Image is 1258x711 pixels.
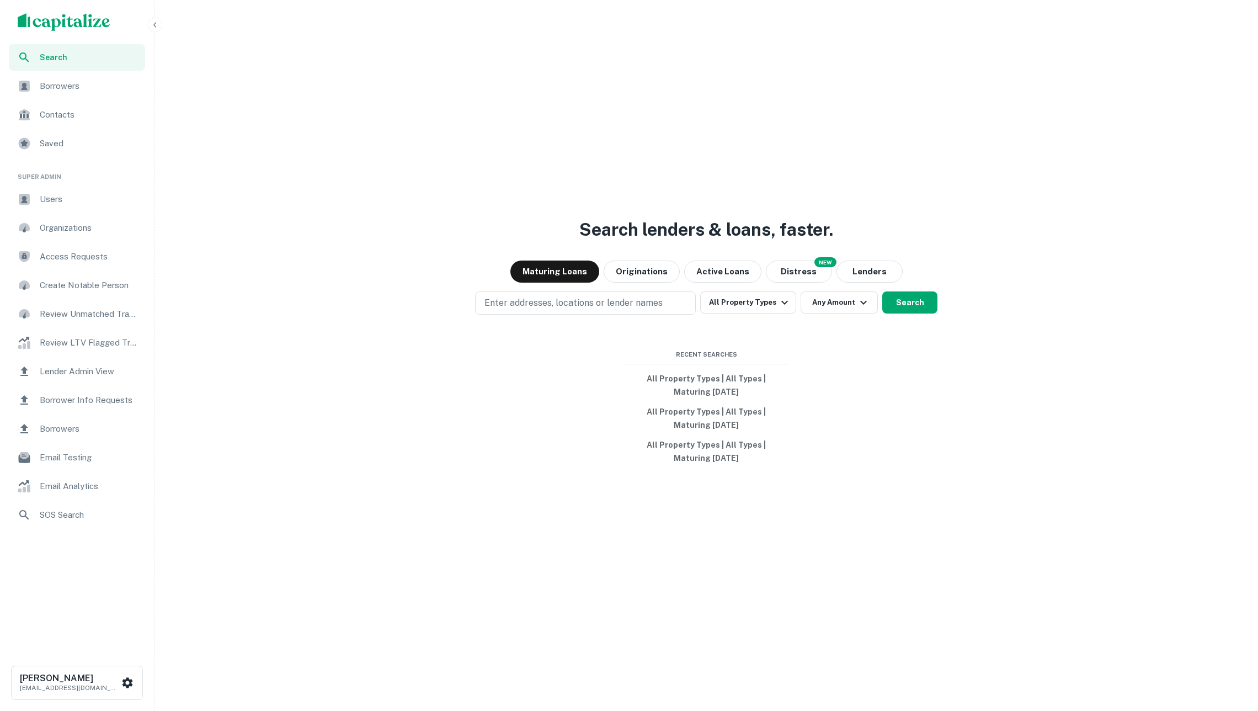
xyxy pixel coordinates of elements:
a: Review LTV Flagged Transactions [9,330,145,356]
span: Contacts [40,108,138,121]
button: [PERSON_NAME][EMAIL_ADDRESS][DOMAIN_NAME] [11,666,143,700]
button: Active Loans [684,261,761,283]
button: Lenders [836,261,903,283]
span: Search [40,51,138,63]
a: Email Analytics [9,473,145,500]
p: Enter addresses, locations or lender names [484,296,663,310]
a: Search [9,44,145,71]
img: capitalize-logo.png [18,13,110,31]
button: Search distressed loans with lien and other non-mortgage details. [766,261,832,283]
span: Review LTV Flagged Transactions [40,336,138,349]
iframe: Chat Widget [1203,623,1258,676]
a: Borrower Info Requests [9,387,145,413]
li: Super Admin [9,159,145,186]
span: Saved [40,137,138,150]
a: Borrowers [9,73,145,99]
span: Borrowers [40,79,138,93]
button: All Property Types | All Types | Maturing [DATE] [623,435,789,468]
span: Recent Searches [623,350,789,359]
button: All Property Types [700,291,796,314]
button: All Property Types | All Types | Maturing [DATE] [623,369,789,402]
a: Contacts [9,102,145,128]
span: Users [40,193,138,206]
h3: Search lenders & loans, faster. [579,216,833,243]
button: Any Amount [801,291,878,314]
button: Maturing Loans [510,261,599,283]
span: Email Testing [40,451,138,464]
span: SOS Search [40,508,138,522]
span: Borrowers [40,422,138,436]
div: NEW [814,257,836,267]
a: Create Notable Person [9,272,145,299]
p: [EMAIL_ADDRESS][DOMAIN_NAME] [20,683,119,693]
button: All Property Types | All Types | Maturing [DATE] [623,402,789,435]
span: Email Analytics [40,480,138,493]
button: Enter addresses, locations or lender names [475,291,696,315]
span: Lender Admin View [40,365,138,378]
a: Email Testing [9,444,145,471]
span: Organizations [40,221,138,235]
h6: [PERSON_NAME] [20,674,119,683]
a: Users [9,186,145,213]
button: Originations [604,261,680,283]
a: Saved [9,130,145,157]
a: Borrowers [9,416,145,442]
a: Review Unmatched Transactions [9,301,145,327]
a: Access Requests [9,243,145,270]
a: Lender Admin View [9,358,145,385]
span: Borrower Info Requests [40,394,138,407]
span: Create Notable Person [40,279,138,292]
a: SOS Search [9,502,145,528]
span: Review Unmatched Transactions [40,307,138,321]
span: Access Requests [40,250,138,263]
button: Search [882,291,937,314]
a: Organizations [9,215,145,241]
